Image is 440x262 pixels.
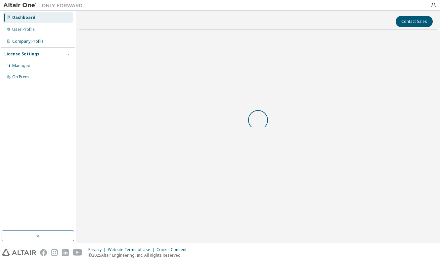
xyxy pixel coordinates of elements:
[62,249,69,256] img: linkedin.svg
[396,16,433,27] button: Contact Sales
[3,2,86,9] img: Altair One
[108,247,156,252] div: Website Terms of Use
[40,249,47,256] img: facebook.svg
[73,249,82,256] img: youtube.svg
[51,249,58,256] img: instagram.svg
[12,27,35,32] div: User Profile
[12,63,30,68] div: Managed
[12,74,29,80] div: On Prem
[88,247,108,252] div: Privacy
[12,39,44,44] div: Company Profile
[88,252,191,258] p: © 2025 Altair Engineering, Inc. All Rights Reserved.
[2,249,36,256] img: altair_logo.svg
[156,247,191,252] div: Cookie Consent
[12,15,35,20] div: Dashboard
[4,51,39,57] div: License Settings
